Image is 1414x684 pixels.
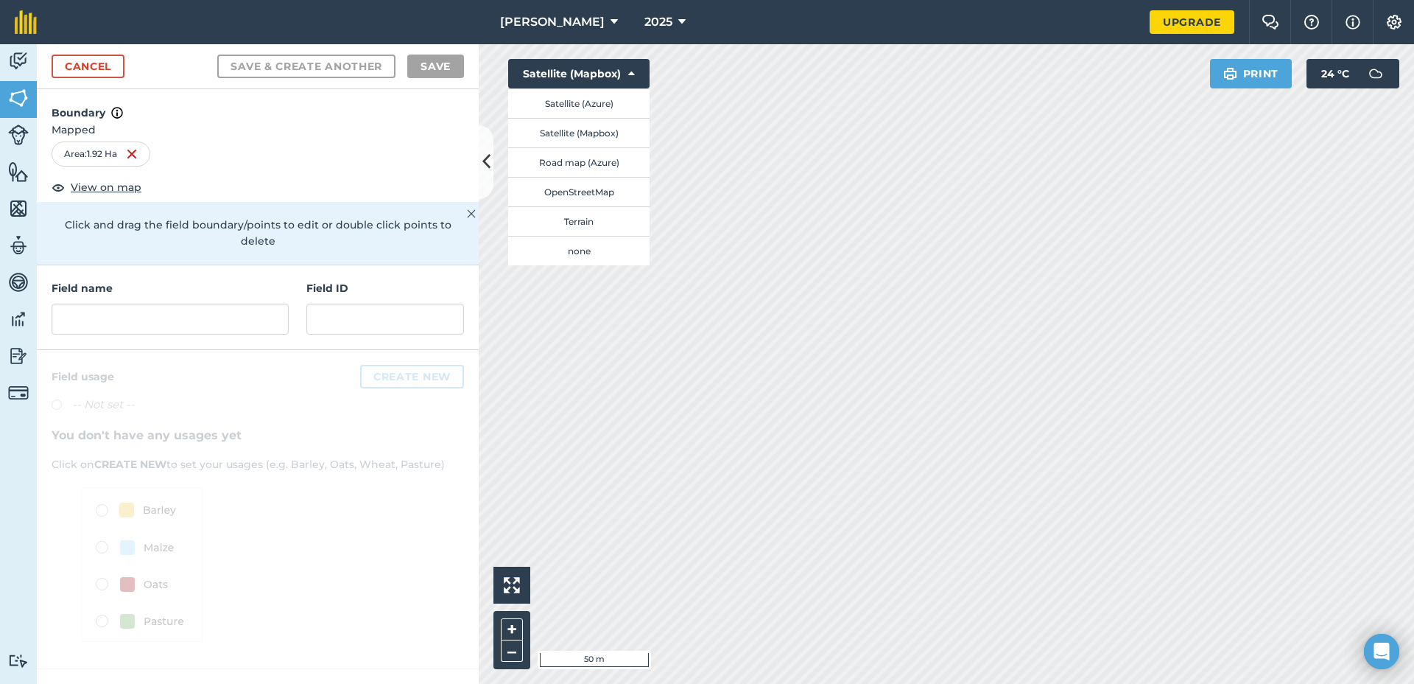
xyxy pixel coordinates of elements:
[52,55,124,78] a: Cancel
[407,55,464,78] button: Save
[500,13,605,31] span: [PERSON_NAME]
[508,59,650,88] button: Satellite (Mapbox)
[52,142,150,167] div: Area : 1.92 Ha
[37,89,479,122] h4: Boundary
[8,50,29,72] img: svg+xml;base64,PD94bWwgdmVyc2lvbj0iMS4wIiBlbmNvZGluZz0idXRmLTgiPz4KPCEtLSBHZW5lcmF0b3I6IEFkb2JlIE...
[126,145,138,163] img: svg+xml;base64,PHN2ZyB4bWxucz0iaHR0cDovL3d3dy53My5vcmcvMjAwMC9zdmciIHdpZHRoPSIxNiIgaGVpZ2h0PSIyNC...
[1321,59,1349,88] span: 24 ° C
[508,118,650,147] button: Satellite (Mapbox)
[508,147,650,177] button: Road map (Azure)
[1210,59,1292,88] button: Print
[1150,10,1234,34] a: Upgrade
[8,383,29,403] img: svg+xml;base64,PD94bWwgdmVyc2lvbj0iMS4wIiBlbmNvZGluZz0idXRmLTgiPz4KPCEtLSBHZW5lcmF0b3I6IEFkb2JlIE...
[8,345,29,367] img: svg+xml;base64,PD94bWwgdmVyc2lvbj0iMS4wIiBlbmNvZGluZz0idXRmLTgiPz4KPCEtLSBHZW5lcmF0b3I6IEFkb2JlIE...
[467,205,476,223] img: svg+xml;base64,PHN2ZyB4bWxucz0iaHR0cDovL3d3dy53My5vcmcvMjAwMC9zdmciIHdpZHRoPSIyMiIgaGVpZ2h0PSIzMC...
[1364,634,1399,669] div: Open Intercom Messenger
[508,88,650,118] button: Satellite (Azure)
[1262,15,1279,29] img: Two speech bubbles overlapping with the left bubble in the forefront
[15,10,37,34] img: fieldmargin Logo
[71,179,141,195] span: View on map
[1361,59,1390,88] img: svg+xml;base64,PD94bWwgdmVyc2lvbj0iMS4wIiBlbmNvZGluZz0idXRmLTgiPz4KPCEtLSBHZW5lcmF0b3I6IEFkb2JlIE...
[8,271,29,293] img: svg+xml;base64,PD94bWwgdmVyc2lvbj0iMS4wIiBlbmNvZGluZz0idXRmLTgiPz4KPCEtLSBHZW5lcmF0b3I6IEFkb2JlIE...
[501,618,523,641] button: +
[306,280,464,296] h4: Field ID
[52,280,289,296] h4: Field name
[52,178,65,196] img: svg+xml;base64,PHN2ZyB4bWxucz0iaHR0cDovL3d3dy53My5vcmcvMjAwMC9zdmciIHdpZHRoPSIxOCIgaGVpZ2h0PSIyNC...
[508,206,650,236] button: Terrain
[8,87,29,109] img: svg+xml;base64,PHN2ZyB4bWxucz0iaHR0cDovL3d3dy53My5vcmcvMjAwMC9zdmciIHdpZHRoPSI1NiIgaGVpZ2h0PSI2MC...
[52,178,141,196] button: View on map
[508,236,650,265] button: none
[111,104,123,122] img: svg+xml;base64,PHN2ZyB4bWxucz0iaHR0cDovL3d3dy53My5vcmcvMjAwMC9zdmciIHdpZHRoPSIxNyIgaGVpZ2h0PSIxNy...
[1385,15,1403,29] img: A cog icon
[217,55,395,78] button: Save & Create Another
[8,234,29,256] img: svg+xml;base64,PD94bWwgdmVyc2lvbj0iMS4wIiBlbmNvZGluZz0idXRmLTgiPz4KPCEtLSBHZW5lcmF0b3I6IEFkb2JlIE...
[501,641,523,662] button: –
[1303,15,1320,29] img: A question mark icon
[508,177,650,206] button: OpenStreetMap
[8,198,29,220] img: svg+xml;base64,PHN2ZyB4bWxucz0iaHR0cDovL3d3dy53My5vcmcvMjAwMC9zdmciIHdpZHRoPSI1NiIgaGVpZ2h0PSI2MC...
[8,161,29,183] img: svg+xml;base64,PHN2ZyB4bWxucz0iaHR0cDovL3d3dy53My5vcmcvMjAwMC9zdmciIHdpZHRoPSI1NiIgaGVpZ2h0PSI2MC...
[8,308,29,330] img: svg+xml;base64,PD94bWwgdmVyc2lvbj0iMS4wIiBlbmNvZGluZz0idXRmLTgiPz4KPCEtLSBHZW5lcmF0b3I6IEFkb2JlIE...
[1223,65,1237,83] img: svg+xml;base64,PHN2ZyB4bWxucz0iaHR0cDovL3d3dy53My5vcmcvMjAwMC9zdmciIHdpZHRoPSIxOSIgaGVpZ2h0PSIyNC...
[37,122,479,138] span: Mapped
[8,125,29,145] img: svg+xml;base64,PD94bWwgdmVyc2lvbj0iMS4wIiBlbmNvZGluZz0idXRmLTgiPz4KPCEtLSBHZW5lcmF0b3I6IEFkb2JlIE...
[1346,13,1360,31] img: svg+xml;base64,PHN2ZyB4bWxucz0iaHR0cDovL3d3dy53My5vcmcvMjAwMC9zdmciIHdpZHRoPSIxNyIgaGVpZ2h0PSIxNy...
[1306,59,1399,88] button: 24 °C
[644,13,672,31] span: 2025
[52,217,464,250] p: Click and drag the field boundary/points to edit or double click points to delete
[8,654,29,668] img: svg+xml;base64,PD94bWwgdmVyc2lvbj0iMS4wIiBlbmNvZGluZz0idXRmLTgiPz4KPCEtLSBHZW5lcmF0b3I6IEFkb2JlIE...
[504,577,520,593] img: Four arrows, one pointing top left, one top right, one bottom right and the last bottom left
